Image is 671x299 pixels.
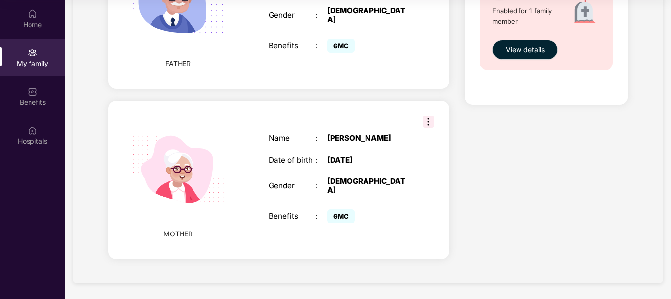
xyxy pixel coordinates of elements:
[28,86,37,96] img: svg+xml;base64,PHN2ZyBpZD0iQmVuZWZpdHMiIHhtbG5zPSJodHRwOi8vd3d3LnczLm9yZy8yMDAwL3N2ZyIgd2lkdGg9Ij...
[165,58,191,69] span: FATHER
[269,41,316,50] div: Benefits
[315,156,327,165] div: :
[492,6,556,26] span: Enabled for 1 family member
[269,134,316,143] div: Name
[28,8,37,18] img: svg+xml;base64,PHN2ZyBpZD0iSG9tZSIgeG1sbnM9Imh0dHA6Ly93d3cudzMub3JnLzIwMDAvc3ZnIiB3aWR0aD0iMjAiIG...
[315,134,327,143] div: :
[315,212,327,221] div: :
[327,177,409,195] div: [DEMOGRAPHIC_DATA]
[315,181,327,190] div: :
[269,11,316,20] div: Gender
[423,116,434,128] img: svg+xml;base64,PHN2ZyB3aWR0aD0iMzIiIGhlaWdodD0iMzIiIHZpZXdCb3g9IjAgMCAzMiAzMiIgZmlsbD0ibm9uZSIgeG...
[327,209,355,223] span: GMC
[327,6,409,24] div: [DEMOGRAPHIC_DATA]
[506,44,545,55] span: View details
[120,111,237,229] img: svg+xml;base64,PHN2ZyB4bWxucz0iaHR0cDovL3d3dy53My5vcmcvMjAwMC9zdmciIHdpZHRoPSIyMjQiIGhlaWdodD0iMT...
[492,40,558,60] button: View details
[269,212,316,221] div: Benefits
[327,156,409,165] div: [DATE]
[315,11,327,20] div: :
[28,47,37,57] img: svg+xml;base64,PHN2ZyB3aWR0aD0iMjAiIGhlaWdodD0iMjAiIHZpZXdCb3g9IjAgMCAyMCAyMCIgZmlsbD0ibm9uZSIgeG...
[327,39,355,53] span: GMC
[315,41,327,50] div: :
[269,156,316,165] div: Date of birth
[327,134,409,143] div: [PERSON_NAME]
[163,229,193,239] span: MOTHER
[28,125,37,135] img: svg+xml;base64,PHN2ZyBpZD0iSG9zcGl0YWxzIiB4bWxucz0iaHR0cDovL3d3dy53My5vcmcvMjAwMC9zdmciIHdpZHRoPS...
[269,181,316,190] div: Gender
